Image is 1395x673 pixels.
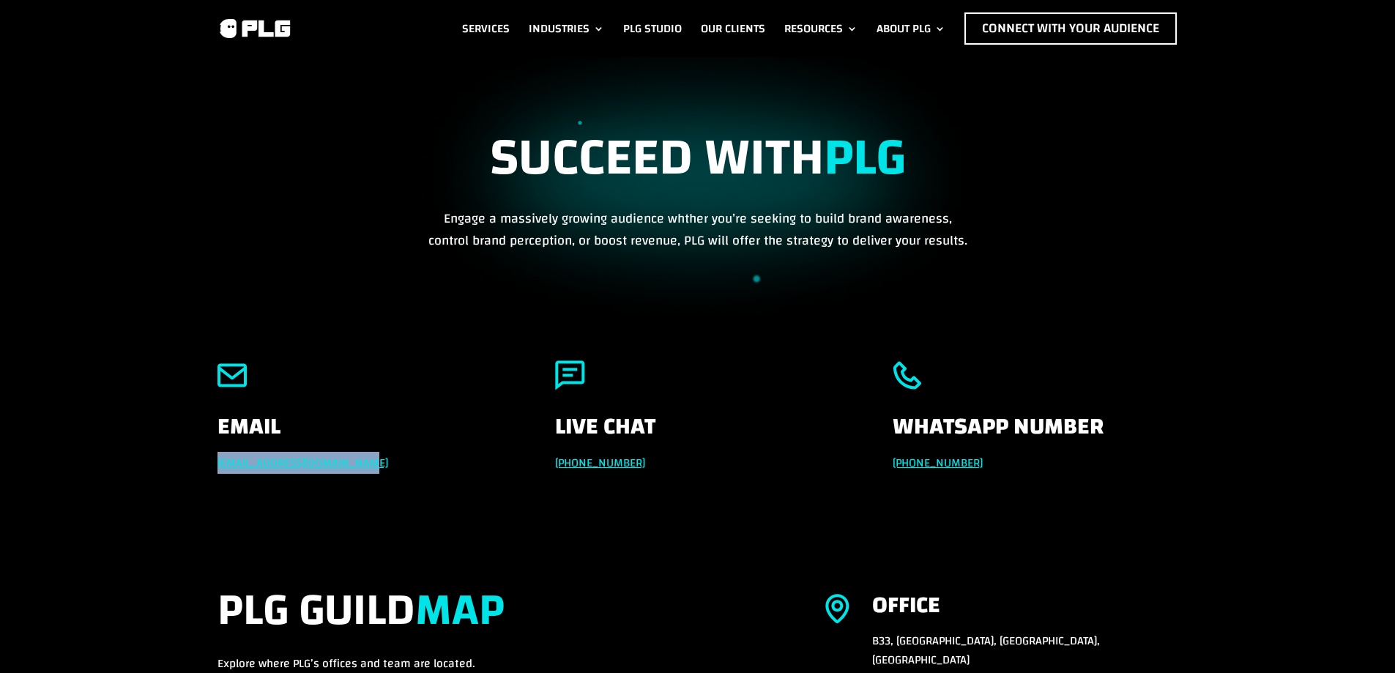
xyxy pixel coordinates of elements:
a: [PHONE_NUMBER] [555,452,645,474]
div: Engage a massively growing audience whther you’re seeking to build brand awareness, control brand... [423,128,972,251]
a: Resources [784,12,858,45]
a: [EMAIL_ADDRESS][DOMAIN_NAME] [217,452,388,474]
a: PLG Studio [623,12,682,45]
h2: PLG Guild [217,584,773,655]
strong: Map [415,568,505,652]
h1: Succeed with [423,128,972,208]
iframe: Chat Widget [1322,603,1395,673]
strong: PLG [824,109,906,206]
p: B33, [GEOGRAPHIC_DATA], [GEOGRAPHIC_DATA], [GEOGRAPHIC_DATA] [872,631,1178,669]
h4: Live Chat [555,415,840,453]
h4: Email [217,415,502,453]
div: Widget chat [1322,603,1395,673]
a: Industries [529,12,604,45]
h4: Whatsapp Number [893,415,1178,453]
div: Office [872,594,940,617]
a: Connect with Your Audience [964,12,1177,45]
a: [PHONE_NUMBER] [893,452,983,474]
a: Services [462,12,510,45]
a: Our Clients [701,12,765,45]
a: About PLG [877,12,945,45]
img: email [217,360,247,390]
